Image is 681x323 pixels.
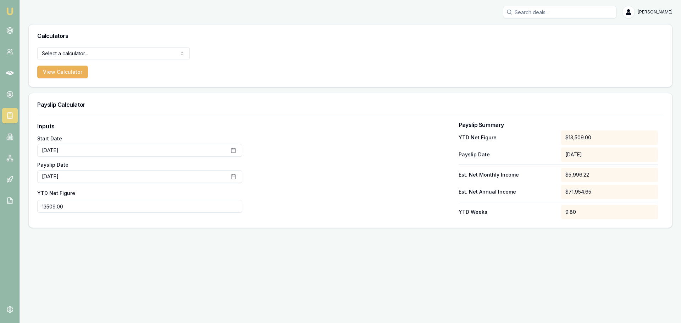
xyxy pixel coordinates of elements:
h3: Payslip Calculator [37,102,664,107]
div: $5,996.22 [561,168,658,182]
h3: Payslip Summary [459,122,658,128]
button: [DATE] [37,170,242,183]
p: Est. Net Monthly Income [459,171,555,178]
div: $13,509.00 [561,130,658,145]
label: Inputs [37,122,242,130]
p: YTD Weeks [459,208,555,216]
p: Payslip Date [459,151,555,158]
input: Search deals [503,6,616,18]
label: YTD Net Figure [37,190,75,196]
div: 9.80 [561,205,658,219]
p: YTD Net Figure [459,134,555,141]
p: Est. Net Annual Income [459,188,555,195]
input: 0.00 [37,200,242,213]
label: Start Date [37,136,242,141]
div: [DATE] [561,147,658,162]
span: [PERSON_NAME] [638,9,672,15]
h3: Calculators [37,33,664,39]
div: $71,954.65 [561,185,658,199]
img: emu-icon-u.png [6,7,14,16]
button: [DATE] [37,144,242,157]
label: Payslip Date [37,162,242,167]
button: View Calculator [37,66,88,78]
